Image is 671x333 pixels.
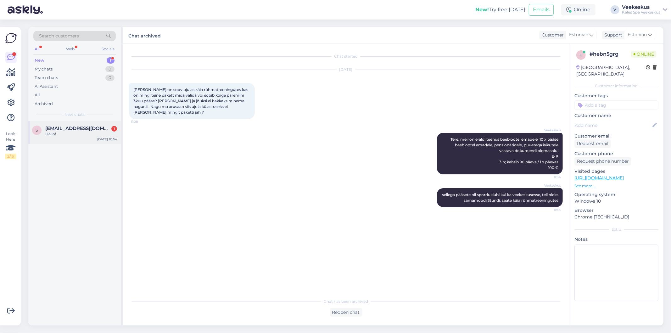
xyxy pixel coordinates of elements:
[574,207,658,214] p: Browser
[39,33,79,39] span: Search customers
[574,133,658,139] p: Customer email
[35,75,58,81] div: Team chats
[45,131,117,137] div: Hello!
[574,175,624,181] a: [URL][DOMAIN_NAME]
[622,5,660,10] div: Veekeskus
[65,45,76,53] div: Web
[537,183,561,188] span: Veekeskus
[576,64,646,77] div: [GEOGRAPHIC_DATA], [GEOGRAPHIC_DATA]
[5,154,16,159] div: 2 / 3
[324,299,368,304] span: Chat has been archived
[64,112,85,117] span: New chats
[450,137,559,170] span: Tere, meil on eraldi teenus beebiootel emadele: 10 x pääse beebiootel emadele, pensionäridele, pu...
[330,308,362,317] div: Reopen chat
[622,10,660,15] div: Kales Spa Veekeskus
[111,126,117,132] div: 1
[537,128,561,133] span: Veekeskus
[129,67,563,72] div: [DATE]
[128,31,161,39] label: Chat archived
[529,4,554,16] button: Emails
[100,45,116,53] div: Socials
[5,131,16,159] div: Look Here
[131,119,154,124] span: 11:28
[442,192,559,203] span: sellega pääsete nii sporduklubi kui ka veekeskusesse, teil oleks samamoodi 3tundi, saate käia rüh...
[129,54,563,59] div: Chat started
[574,139,611,148] div: Request email
[579,53,583,57] span: h
[537,207,561,212] span: 11:34
[628,31,647,38] span: Estonian
[537,175,561,179] span: 11:34
[33,45,41,53] div: All
[602,32,622,38] div: Support
[105,75,115,81] div: 0
[45,126,111,131] span: sezerilyan@gmail.com
[574,157,631,166] div: Request phone number
[574,112,658,119] p: Customer name
[574,93,658,99] p: Customer tags
[107,57,115,64] div: 1
[105,66,115,72] div: 0
[622,5,667,15] a: VeekeskusKales Spa Veekeskus
[97,137,117,142] div: [DATE] 10:54
[574,214,658,220] p: Chrome [TECHNICAL_ID]
[574,236,658,243] p: Notes
[574,83,658,89] div: Customer information
[35,66,53,72] div: My chats
[539,32,564,38] div: Customer
[35,101,53,107] div: Archived
[561,4,596,15] div: Online
[475,6,526,14] div: Try free [DATE]:
[590,50,631,58] div: # hebn5grg
[569,31,588,38] span: Estonian
[574,168,658,175] p: Visited pages
[35,92,40,98] div: All
[35,83,58,90] div: AI Assistant
[574,227,658,232] div: Extra
[611,5,619,14] div: V
[574,183,658,189] p: See more ...
[35,57,44,64] div: New
[475,7,489,13] b: New!
[36,128,38,133] span: s
[133,87,249,115] span: [PERSON_NAME] on soov ujulas käia rühmatreeningutes kas on mingi teine pakett mida valida või sob...
[574,150,658,157] p: Customer phone
[574,198,658,205] p: Windows 10
[5,32,17,44] img: Askly Logo
[574,100,658,110] input: Add a tag
[631,51,657,58] span: Online
[575,122,651,129] input: Add name
[574,191,658,198] p: Operating system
